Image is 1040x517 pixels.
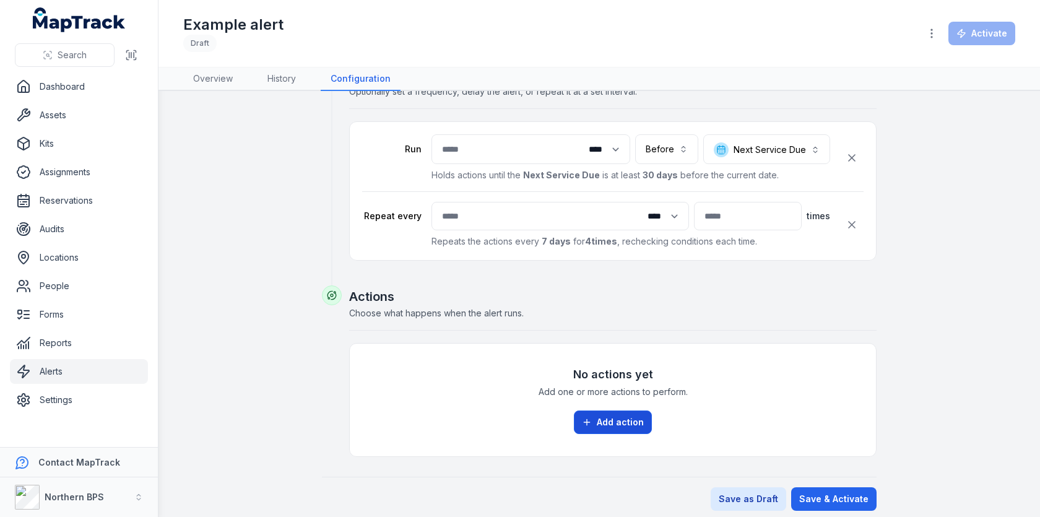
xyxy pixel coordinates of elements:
strong: Northern BPS [45,492,104,502]
a: Configuration [321,67,401,91]
button: Save & Activate [791,487,877,511]
a: People [10,274,148,298]
a: Settings [10,388,148,412]
strong: Next Service Due [523,170,600,180]
a: Dashboard [10,74,148,99]
button: Save as Draft [711,487,786,511]
p: Holds actions until the is at least before the current date. [431,169,830,181]
a: Reports [10,331,148,355]
button: Add action [574,411,652,434]
a: Kits [10,131,148,156]
label: Run [362,143,422,155]
a: Locations [10,245,148,270]
p: Repeats the actions every for , rechecking conditions each time. [431,235,830,248]
label: Repeat every [362,210,422,222]
h2: Actions [349,288,877,305]
a: MapTrack [33,7,126,32]
span: times [807,210,830,222]
a: Reservations [10,188,148,213]
h3: No actions yet [573,366,653,383]
strong: Contact MapTrack [38,457,120,467]
a: Assets [10,103,148,128]
a: Assignments [10,160,148,185]
button: Before [635,134,698,164]
strong: 7 days [542,236,571,246]
span: Search [58,49,87,61]
a: Audits [10,217,148,241]
span: Add one or more actions to perform. [539,386,688,398]
span: Choose what happens when the alert runs. [349,308,524,318]
a: Alerts [10,359,148,384]
button: Search [15,43,115,67]
a: Overview [183,67,243,91]
h1: Example alert [183,15,284,35]
strong: 4 times [585,236,617,246]
a: Forms [10,302,148,327]
strong: 30 days [643,170,678,180]
a: History [258,67,306,91]
span: Optionally set a frequency, delay the alert, or repeat it at a set interval. [349,86,637,97]
div: Draft [183,35,217,52]
button: Next Service Due [703,134,830,164]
